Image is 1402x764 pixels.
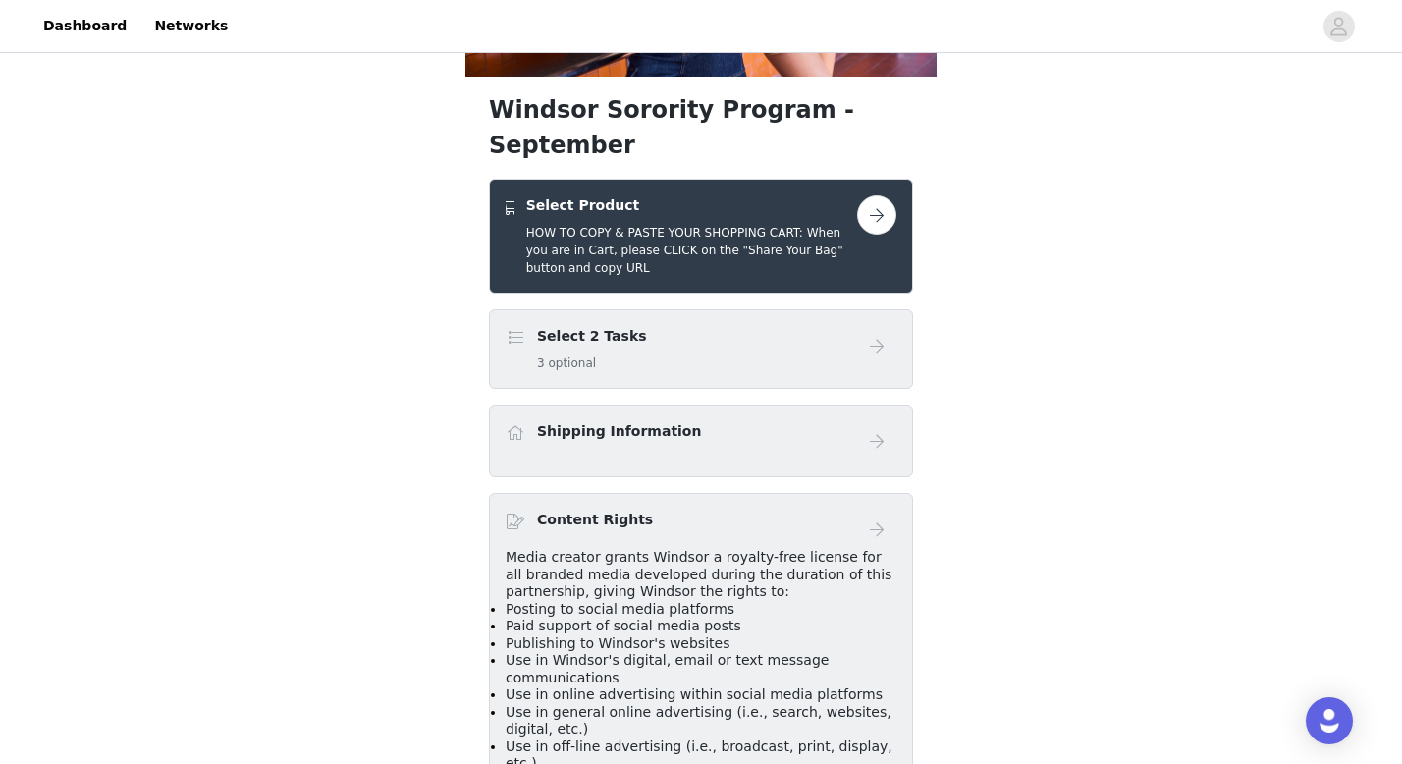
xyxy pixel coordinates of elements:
[506,601,734,617] span: Posting to social media platforms
[489,179,913,294] div: Select Product
[506,652,829,685] span: Use in Windsor's digital, email or text message communications
[1329,11,1348,42] div: avatar
[506,704,891,737] span: Use in general online advertising (i.e., search, websites, digital, etc.)
[506,549,891,599] span: Media creator grants Windsor a royalty-free license for all branded media developed during the du...
[489,309,913,389] div: Select 2 Tasks
[506,686,883,702] span: Use in online advertising within social media platforms
[142,4,240,48] a: Networks
[537,355,647,372] h5: 3 optional
[526,224,857,277] h5: HOW TO COPY & PASTE YOUR SHOPPING CART: When you are in Cart, please CLICK on the "Share Your Bag...
[489,405,913,477] div: Shipping Information
[1306,697,1353,744] div: Open Intercom Messenger
[537,510,653,530] h4: Content Rights
[31,4,138,48] a: Dashboard
[489,92,913,163] h1: Windsor Sorority Program - September
[506,635,729,651] span: Publishing to Windsor's websites
[506,618,741,633] span: Paid support of social media posts
[537,421,701,442] h4: Shipping Information
[537,326,647,347] h4: Select 2 Tasks
[526,195,857,216] h4: Select Product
